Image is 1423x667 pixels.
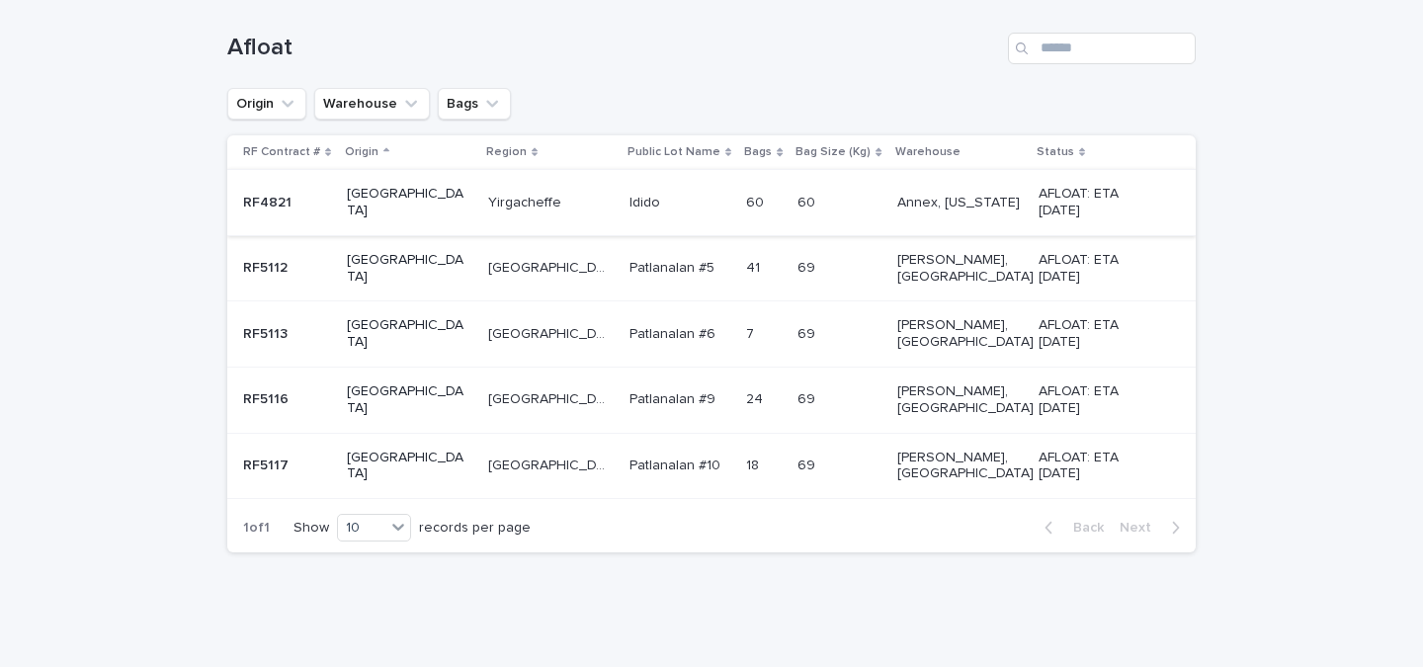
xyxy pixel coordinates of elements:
[314,88,430,120] button: Warehouse
[629,191,664,211] p: Idido
[227,301,1196,368] tr: RF5113RF5113 [GEOGRAPHIC_DATA][GEOGRAPHIC_DATA][GEOGRAPHIC_DATA] Patlanalan #6Patlanalan #6 77 69...
[488,454,616,474] p: [GEOGRAPHIC_DATA]
[797,191,819,211] p: 60
[797,454,819,474] p: 69
[243,387,293,408] p: RF5116
[1112,519,1196,537] button: Next
[744,141,772,163] p: Bags
[227,34,1000,62] h1: Afloat
[488,191,565,211] p: Yirgacheffe
[347,383,470,417] p: [GEOGRAPHIC_DATA]
[293,520,329,537] p: Show
[345,141,378,163] p: Origin
[347,252,470,286] p: [GEOGRAPHIC_DATA]
[227,88,306,120] button: Origin
[338,518,385,539] div: 10
[1039,450,1162,483] p: AFLOAT: ETA [DATE]
[227,367,1196,433] tr: RF5116RF5116 [GEOGRAPHIC_DATA][GEOGRAPHIC_DATA][GEOGRAPHIC_DATA] Patlanalan #9Patlanalan #9 2424 ...
[629,387,719,408] p: Patlanalan #9
[746,387,767,408] p: 24
[1008,33,1196,64] input: Search
[797,387,819,408] p: 69
[628,141,720,163] p: Public Lot Name
[227,235,1196,301] tr: RF5112RF5112 [GEOGRAPHIC_DATA][GEOGRAPHIC_DATA][GEOGRAPHIC_DATA] Patlanalan #5Patlanalan #5 4141 ...
[488,256,616,277] p: [GEOGRAPHIC_DATA]
[486,141,527,163] p: Region
[746,454,763,474] p: 18
[746,322,758,343] p: 7
[243,191,295,211] p: RF4821
[419,520,531,537] p: records per page
[1061,521,1104,535] span: Back
[227,504,286,552] p: 1 of 1
[1029,519,1112,537] button: Back
[227,170,1196,236] tr: RF4821RF4821 [GEOGRAPHIC_DATA]YirgacheffeYirgacheffe IdidoIdido 6060 6060 Annex, [US_STATE] AFLOA...
[746,256,764,277] p: 41
[243,322,292,343] p: RF5113
[347,317,470,351] p: [GEOGRAPHIC_DATA]
[347,450,470,483] p: [GEOGRAPHIC_DATA]
[488,387,616,408] p: [GEOGRAPHIC_DATA]
[227,433,1196,499] tr: RF5117RF5117 [GEOGRAPHIC_DATA][GEOGRAPHIC_DATA][GEOGRAPHIC_DATA] Patlanalan #10Patlanalan #10 181...
[629,322,719,343] p: Patlanalan #6
[1120,521,1163,535] span: Next
[795,141,871,163] p: Bag Size (Kg)
[797,256,819,277] p: 69
[746,191,768,211] p: 60
[243,256,292,277] p: RF5112
[488,322,616,343] p: [GEOGRAPHIC_DATA]
[797,322,819,343] p: 69
[629,454,724,474] p: Patlanalan #10
[895,141,961,163] p: Warehouse
[1039,252,1162,286] p: AFLOAT: ETA [DATE]
[1039,383,1162,417] p: AFLOAT: ETA [DATE]
[243,454,293,474] p: RF5117
[1039,317,1162,351] p: AFLOAT: ETA [DATE]
[1039,186,1162,219] p: AFLOAT: ETA [DATE]
[243,141,320,163] p: RF Contract #
[347,186,470,219] p: [GEOGRAPHIC_DATA]
[438,88,511,120] button: Bags
[1037,141,1074,163] p: Status
[629,256,718,277] p: Patlanalan #5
